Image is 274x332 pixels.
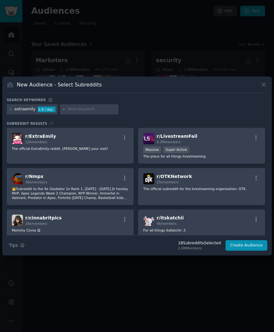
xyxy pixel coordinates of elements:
[157,174,192,179] span: r/ OTKNetwork
[25,174,43,179] span: r/ Nmpx
[49,122,54,125] span: 17
[7,121,47,126] span: Subreddit Results
[17,81,102,88] h3: New Audience - Select Subreddits
[143,173,154,184] img: OTKNetwork
[7,240,27,251] button: Tips
[25,215,62,220] span: r/ cinnabritpics
[38,107,56,112] div: 2.9 / day
[226,240,268,251] button: Create Audience
[12,187,129,200] p: 👑Subreddit to the 9x Gladiator 2x Rank 1, [DATE] - [DATE] JV hockey MVP, Apex Legends Week 2 Cham...
[68,107,116,112] input: New Keyword
[178,240,221,246] div: 18 Subreddit s Selected
[143,187,260,191] p: The official subreddit for the livestreaming organization: OTK.
[157,180,179,184] span: 25k members
[25,180,47,184] span: 36k members
[143,154,260,159] p: The place for all things livestreaming.
[12,215,23,226] img: cinnabritpics
[178,246,221,250] div: 2.6M Members
[163,146,189,153] div: Super Active
[12,146,129,151] p: The official ExtraEmily reddit. [PERSON_NAME] your visit!
[157,215,184,220] span: r/ itskatchii
[25,134,56,139] span: r/ ExtraEmily
[157,134,197,139] span: r/ LivestreamFail
[143,228,260,232] p: For all things itsKatchii :3
[7,98,46,102] h3: Search keywords
[143,133,154,144] img: LivestreamFail
[15,107,35,112] div: extraemily
[143,146,161,153] div: Massive
[12,173,23,184] img: Nmpx
[143,215,154,226] img: itskatchii
[25,140,47,144] span: 12k members
[25,222,47,225] span: 16k members
[157,222,177,225] span: 4k members
[12,228,129,232] p: Mommy Cinna 😋
[12,133,23,144] img: ExtraEmily
[9,242,18,249] span: Tips
[157,140,181,144] span: 4.3M members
